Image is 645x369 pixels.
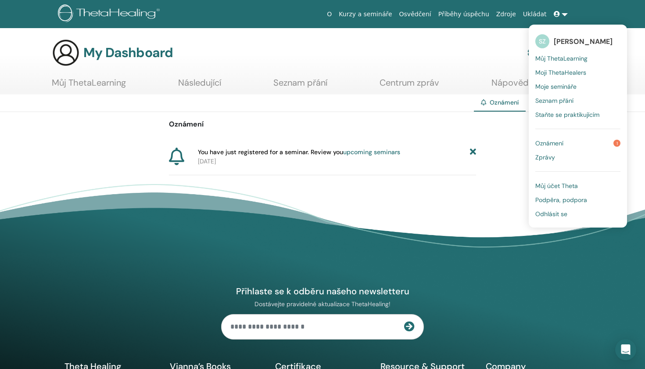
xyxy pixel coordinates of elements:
a: SZ[PERSON_NAME] [535,31,620,51]
span: Můj účet Theta [535,182,578,190]
a: Seznam přání [535,94,620,108]
a: upcoming seminars [343,148,400,156]
a: Můj účet [527,43,567,62]
div: Open Intercom Messenger [615,339,636,360]
span: Moje semináře [535,83,577,90]
span: [PERSON_NAME] [554,37,613,46]
a: Zdroje [493,6,520,22]
p: Oznámení [169,119,476,130]
a: Můj ThetaLearning [52,77,126,94]
img: generic-user-icon.jpg [52,39,80,67]
a: Ukládat [520,6,550,22]
a: Centrum zpráv [380,77,439,94]
a: Následující [178,77,221,94]
a: O [323,6,335,22]
span: Oznámení [490,98,519,106]
img: logo.png [58,4,163,24]
p: [DATE] [198,157,476,166]
a: Příběhy úspěchu [435,6,493,22]
span: Odhlásit se [535,210,567,218]
span: Moji ThetaHealers [535,69,586,76]
p: Dostávejte pravidelné aktualizace ThetaHealing! [221,300,424,308]
a: Moje semináře [535,80,620,94]
span: Seznam přání [535,97,573,105]
span: Staňte se praktikujícím [535,111,599,119]
span: Zprávy [535,153,555,161]
span: Podpěra, podpora [535,196,587,204]
span: 1 [613,140,620,147]
a: Podpěra, podpora [535,193,620,207]
a: Můj ThetaLearning [535,51,620,65]
span: You have just registered for a seminar. Review you [198,148,400,157]
a: Osvědčení [396,6,435,22]
a: Nápověda a zdroje [491,77,568,94]
a: Seznam přání [273,77,327,94]
a: Kurzy a semináře [335,6,395,22]
a: Moji ThetaHealers [535,65,620,80]
a: Zprávy [535,150,620,164]
img: cog.svg [527,45,538,60]
a: Odhlásit se [535,207,620,221]
h4: Přihlaste se k odběru našeho newsletteru [221,286,424,297]
span: Oznámení [535,139,563,147]
a: Můj účet Theta [535,179,620,193]
a: Staňte se praktikujícím [535,108,620,122]
a: Oznámení1 [535,136,620,150]
span: SZ [535,34,549,48]
h3: My Dashboard [83,45,173,61]
span: Můj ThetaLearning [535,54,588,62]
